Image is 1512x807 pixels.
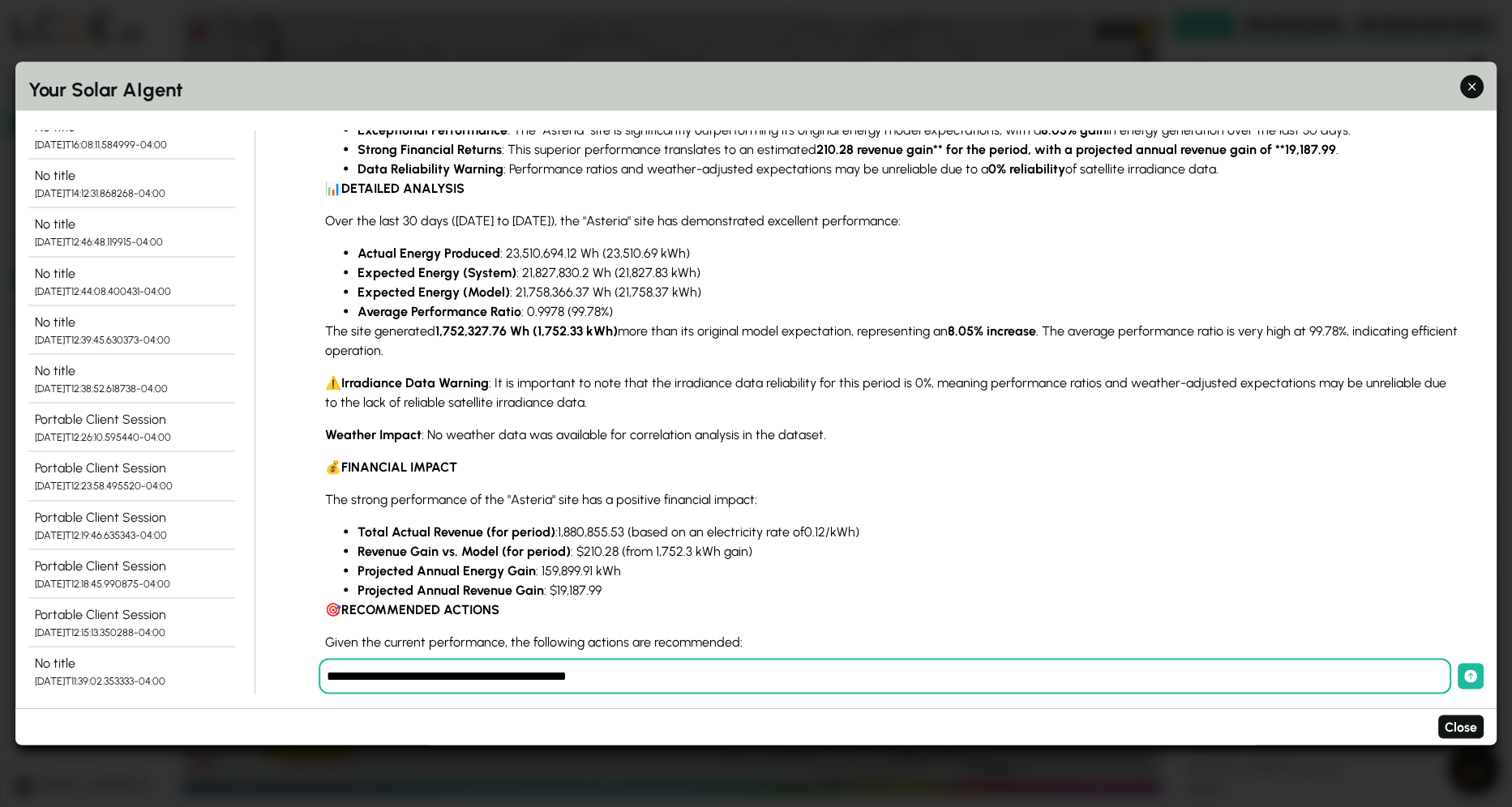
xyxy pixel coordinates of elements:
[35,624,229,639] div: [DATE]T12:15:13.350288-04:00
[28,598,235,647] button: Portable Client Session [DATE]T12:15:13.350288-04:00
[35,331,229,347] div: [DATE]T12:39:45.630373-04:00
[28,208,235,257] button: No title [DATE]T12:46:48.119915-04:00
[948,322,1036,338] strong: 8.05% increase
[325,178,1458,198] p: 📊
[28,111,235,160] button: No title [DATE]T16:08:11.584999-04:00
[28,452,235,501] button: Portable Client Session [DATE]T12:23:58.495520-04:00
[28,501,235,549] button: Portable Client Session [DATE]T12:19:46.635343-04:00
[816,141,1285,156] span: 210.28 revenue gain** for the period, with a projected annual revenue gain of **
[358,139,1458,159] li: : This superior performance translates to an estimated .
[35,283,229,298] div: [DATE]T12:44:08.400431-04:00
[35,604,229,624] div: Portable Client Session
[35,381,229,396] div: [DATE]T12:38:52.618738-04:00
[358,541,1458,561] li: : $210.28 (from 1,752.3 kWh gain)
[358,580,1458,600] li: : $19,187.99
[35,459,229,478] div: Portable Client Session
[28,355,235,403] button: No title [DATE]T12:38:52.618738-04:00
[358,561,1458,580] li: : 159,899.91 kWh
[35,410,229,429] div: Portable Client Session
[358,301,1458,321] li: : 0.9978 (99.78%)
[358,141,502,156] strong: Strong Financial Returns
[28,257,235,305] button: No title [DATE]T12:44:08.400431-04:00
[1438,715,1484,739] button: Close
[341,459,457,474] strong: FINANCIAL IMPACT
[28,75,1484,105] h2: Your Solar AIgent
[358,264,516,280] strong: Expected Energy (System)
[358,562,536,578] strong: Projected Annual Energy Gain
[325,489,1458,509] p: The strong performance of the "Asteria" site has a positive financial impact:
[35,166,229,186] div: No title
[358,243,1458,263] li: : 23,510,694.12 Wh (23,510.69 kWh)
[358,523,555,539] strong: Total Actual Revenue (for period)
[325,457,1458,476] p: 💰
[35,429,229,445] div: [DATE]T12:26:10.595440-04:00
[358,122,508,137] strong: Exceptional Performance
[325,211,1458,230] p: Over the last 30 days ([DATE] to [DATE]), the "Asteria" site has demonstrated excellent performance:
[35,137,229,152] div: [DATE]T16:08:11.584999-04:00
[341,374,489,390] strong: Irradiance Data Warning
[325,600,1458,619] p: 🎯
[35,186,229,201] div: [DATE]T14:12:31.868268-04:00
[35,556,229,575] div: Portable Client Session
[435,322,618,338] strong: 1,752,327.76 Wh (1,752.33 kWh)
[1041,122,1107,137] strong: 8.05% gain
[28,305,235,354] button: No title [DATE]T12:39:45.630373-04:00
[35,527,229,542] div: [DATE]T12:19:46.635343-04:00
[35,507,229,527] div: Portable Client Session
[341,601,499,617] strong: RECOMMENDED ACTIONS
[325,373,1458,412] p: ⚠️ : It is important to note that the irradiance data reliability for this period is 0%, meaning ...
[35,575,229,591] div: [DATE]T12:18:45.990875-04:00
[358,282,1458,301] li: : 21,758,366.37 Wh (21,758.37 kWh)
[358,263,1458,282] li: : 21,827,830.2 Wh (21,827.83 kWh)
[28,160,235,208] button: No title [DATE]T14:12:31.868268-04:00
[988,160,1065,176] strong: 0% reliability
[35,673,229,689] div: [DATE]T11:39:02.353333-04:00
[35,312,229,331] div: No title
[358,160,503,176] strong: Data Reliability Warning
[558,523,804,539] span: 1,880,855.53 (based on an electricity rate of
[358,159,1458,178] li: : Performance ratios and weather-adjusted expectations may be unreliable due to a of satellite ir...
[325,426,422,442] strong: Weather Impact
[358,120,1458,139] li: : The "Asteria" site is significantly outperforming its original energy model expectations, with ...
[341,180,465,195] strong: DETAILED ANALYSIS
[358,303,521,318] strong: Average Performance Ratio
[28,403,235,452] button: Portable Client Session [DATE]T12:26:10.595440-04:00
[28,647,235,695] button: No title [DATE]T11:39:02.353333-04:00
[816,141,1336,156] strong: 19,187.99
[358,245,500,260] strong: Actual Energy Produced
[35,654,229,673] div: No title
[35,215,229,234] div: No title
[325,425,1458,444] p: : No weather data was available for correlation analysis in the dataset.
[28,549,235,598] button: Portable Client Session [DATE]T12:18:45.990875-04:00
[35,478,229,493] div: [DATE]T12:23:58.495520-04:00
[358,284,510,299] strong: Expected Energy (Model)
[35,263,229,283] div: No title
[358,522,1458,541] li: : 0.12/kWh)
[35,234,229,250] div: [DATE]T12:46:48.119915-04:00
[358,582,544,597] strong: Projected Annual Revenue Gain
[35,361,229,381] div: No title
[358,543,571,558] strong: Revenue Gain vs. Model (for period)
[325,321,1458,360] p: The site generated more than its original model expectation, representing an . The average perfor...
[325,632,1458,651] p: Given the current performance, the following actions are recommended:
